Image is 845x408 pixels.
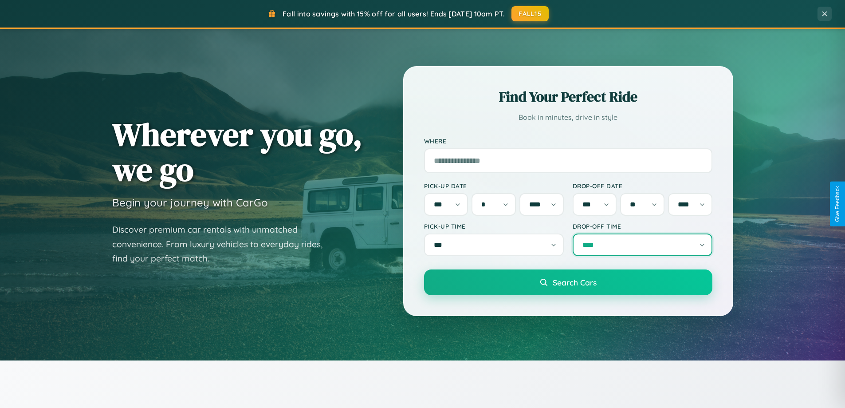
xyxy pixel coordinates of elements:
[511,6,549,21] button: FALL15
[424,269,712,295] button: Search Cars
[573,182,712,190] label: Drop-off Date
[553,277,597,287] span: Search Cars
[424,111,712,124] p: Book in minutes, drive in style
[424,87,712,107] h2: Find Your Perfect Ride
[112,117,362,187] h1: Wherever you go, we go
[573,222,712,230] label: Drop-off Time
[112,196,268,209] h3: Begin your journey with CarGo
[424,182,564,190] label: Pick-up Date
[424,137,712,145] label: Where
[283,9,505,18] span: Fall into savings with 15% off for all users! Ends [DATE] 10am PT.
[424,222,564,230] label: Pick-up Time
[834,186,841,222] div: Give Feedback
[112,222,334,266] p: Discover premium car rentals with unmatched convenience. From luxury vehicles to everyday rides, ...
